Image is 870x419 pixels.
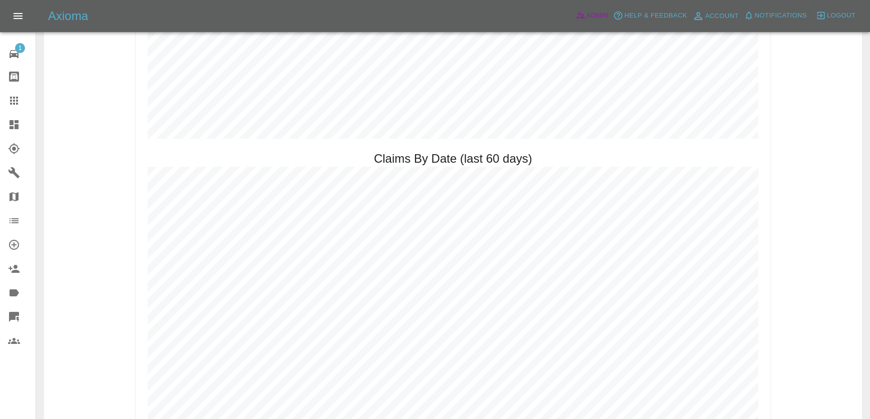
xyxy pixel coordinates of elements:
button: Notifications [741,8,809,24]
a: Admin [573,8,611,24]
button: Help & Feedback [611,8,689,24]
button: Open drawer [6,4,30,28]
a: Account [690,8,741,24]
span: Logout [827,10,855,22]
span: Admin [587,10,609,22]
button: Logout [813,8,858,24]
h5: Axioma [48,8,88,24]
span: 1 [15,43,25,53]
span: Help & Feedback [624,10,687,22]
h2: Claims By Date (last 60 days) [374,151,532,167]
span: Account [705,11,739,22]
span: Notifications [755,10,807,22]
